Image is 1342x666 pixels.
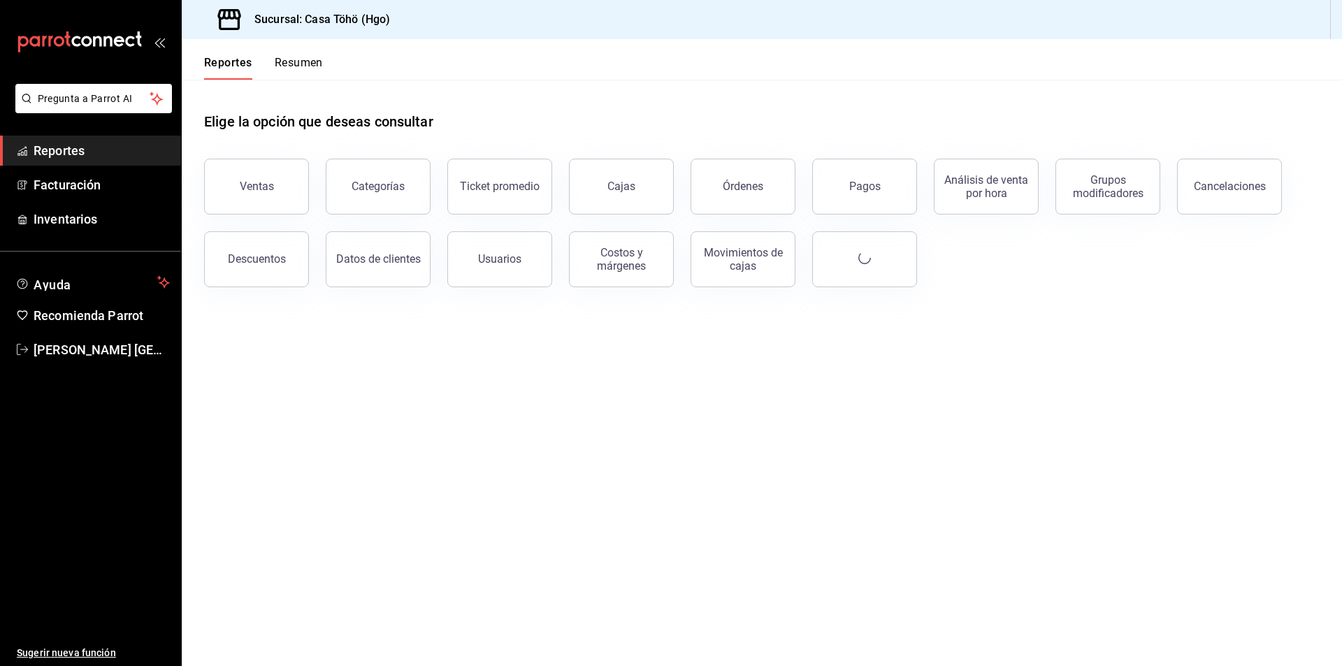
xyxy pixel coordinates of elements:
[204,231,309,287] button: Descuentos
[691,159,795,215] button: Órdenes
[569,159,674,215] button: Cajas
[1194,180,1266,193] div: Cancelaciones
[326,231,431,287] button: Datos de clientes
[204,159,309,215] button: Ventas
[34,141,170,160] span: Reportes
[691,231,795,287] button: Movimientos de cajas
[228,252,286,266] div: Descuentos
[326,159,431,215] button: Categorías
[1055,159,1160,215] button: Grupos modificadores
[34,274,152,291] span: Ayuda
[812,159,917,215] button: Pagos
[17,646,170,660] span: Sugerir nueva función
[275,56,323,80] button: Resumen
[243,11,390,28] h3: Sucursal: Casa Töhö (Hgo)
[34,340,170,359] span: [PERSON_NAME] [GEOGRAPHIC_DATA]
[849,180,881,193] div: Pagos
[204,111,433,132] h1: Elige la opción que deseas consultar
[34,306,170,325] span: Recomienda Parrot
[10,101,172,116] a: Pregunta a Parrot AI
[934,159,1039,215] button: Análisis de venta por hora
[15,84,172,113] button: Pregunta a Parrot AI
[478,252,521,266] div: Usuarios
[1065,173,1151,200] div: Grupos modificadores
[204,56,252,80] button: Reportes
[240,180,274,193] div: Ventas
[723,180,763,193] div: Órdenes
[569,231,674,287] button: Costos y márgenes
[204,56,323,80] div: navigation tabs
[700,246,786,273] div: Movimientos de cajas
[460,180,540,193] div: Ticket promedio
[607,180,635,193] div: Cajas
[154,36,165,48] button: open_drawer_menu
[352,180,405,193] div: Categorías
[38,92,150,106] span: Pregunta a Parrot AI
[943,173,1030,200] div: Análisis de venta por hora
[447,159,552,215] button: Ticket promedio
[34,210,170,229] span: Inventarios
[1177,159,1282,215] button: Cancelaciones
[336,252,421,266] div: Datos de clientes
[34,175,170,194] span: Facturación
[447,231,552,287] button: Usuarios
[578,246,665,273] div: Costos y márgenes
